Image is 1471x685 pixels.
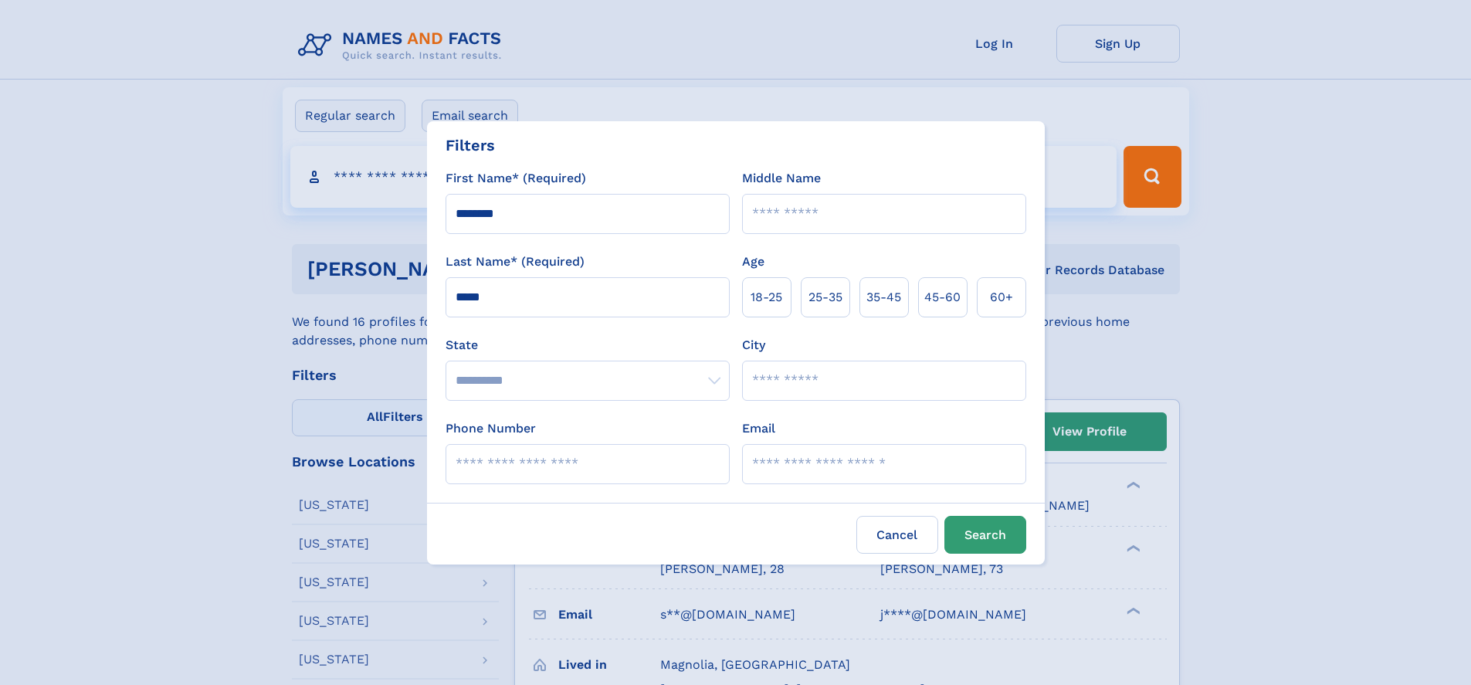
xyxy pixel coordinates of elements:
[446,419,536,438] label: Phone Number
[944,516,1026,554] button: Search
[742,169,821,188] label: Middle Name
[742,336,765,354] label: City
[446,336,730,354] label: State
[866,288,901,307] span: 35‑45
[856,516,938,554] label: Cancel
[924,288,961,307] span: 45‑60
[742,419,775,438] label: Email
[990,288,1013,307] span: 60+
[446,253,585,271] label: Last Name* (Required)
[446,169,586,188] label: First Name* (Required)
[808,288,842,307] span: 25‑35
[446,134,495,157] div: Filters
[742,253,764,271] label: Age
[751,288,782,307] span: 18‑25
